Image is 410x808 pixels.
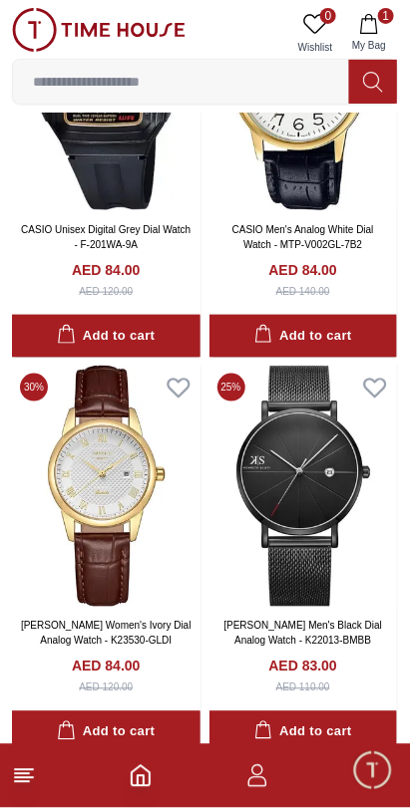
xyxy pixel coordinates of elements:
[209,315,398,358] button: Add to cart
[269,657,337,676] h4: AED 83.00
[21,224,191,250] a: CASIO Unisex Digital Grey Dial Watch - F-201WA-9A
[79,284,133,299] div: AED 120.00
[344,38,394,53] span: My Bag
[72,260,140,280] h4: AED 84.00
[57,325,155,348] div: Add to cart
[20,374,48,402] span: 30 %
[351,749,395,793] div: Chat Widget
[320,8,336,24] span: 0
[12,366,201,608] img: Kenneth Scott Women's Ivory Dial Analog Watch - K23530-GLDI
[254,721,352,744] div: Add to cart
[209,366,398,608] img: Kenneth Scott Men's Black Dial Analog Watch - K22013-BMBB
[276,284,330,299] div: AED 140.00
[129,764,153,788] a: Home
[223,621,382,647] a: [PERSON_NAME] Men's Black Dial Analog Watch - K22013-BMBB
[12,315,201,358] button: Add to cart
[12,711,201,754] button: Add to cart
[12,8,186,52] img: ...
[254,325,352,348] div: Add to cart
[290,40,340,55] span: Wishlist
[340,8,398,59] button: 1My Bag
[232,224,374,250] a: CASIO Men's Analog White Dial Watch - MTP-V002GL-7B2
[209,711,398,754] button: Add to cart
[79,680,133,695] div: AED 120.00
[269,260,337,280] h4: AED 84.00
[72,657,140,676] h4: AED 84.00
[290,8,340,59] a: 0Wishlist
[378,8,394,24] span: 1
[21,621,192,647] a: [PERSON_NAME] Women's Ivory Dial Analog Watch - K23530-GLDI
[276,680,330,695] div: AED 110.00
[57,721,155,744] div: Add to cart
[217,374,245,402] span: 25 %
